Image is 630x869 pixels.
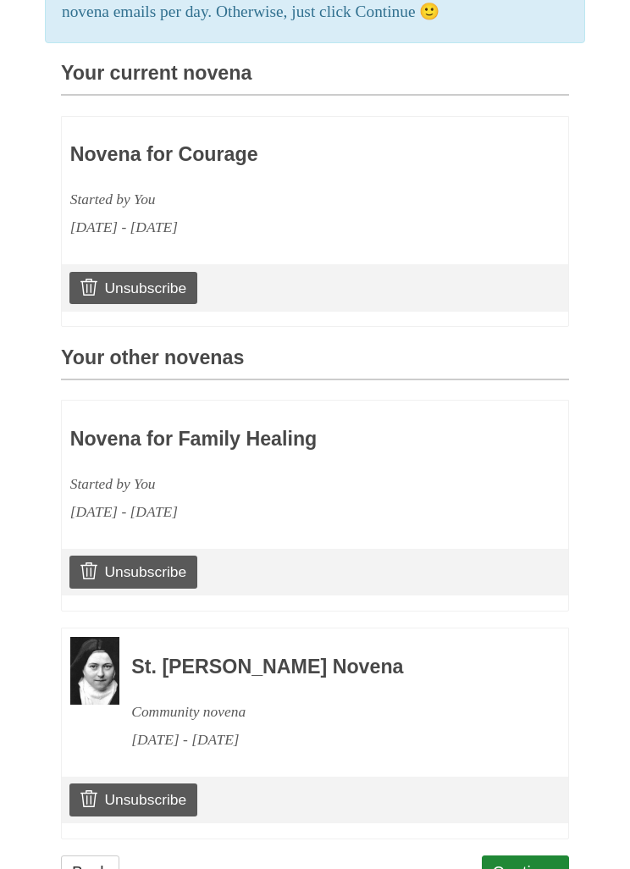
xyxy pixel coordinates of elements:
[69,556,197,589] a: Unsubscribe
[131,657,522,679] h3: St. [PERSON_NAME] Novena
[70,186,461,214] div: Started by You
[69,273,197,305] a: Unsubscribe
[131,727,522,755] div: [DATE] - [DATE]
[61,64,569,97] h3: Your current novena
[131,699,522,727] div: Community novena
[70,429,461,451] h3: Novena for Family Healing
[69,784,197,816] a: Unsubscribe
[70,214,461,242] div: [DATE] - [DATE]
[70,145,461,167] h3: Novena for Courage
[70,638,119,706] img: Novena image
[70,471,461,499] div: Started by You
[61,348,569,381] h3: Your other novenas
[70,499,461,527] div: [DATE] - [DATE]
